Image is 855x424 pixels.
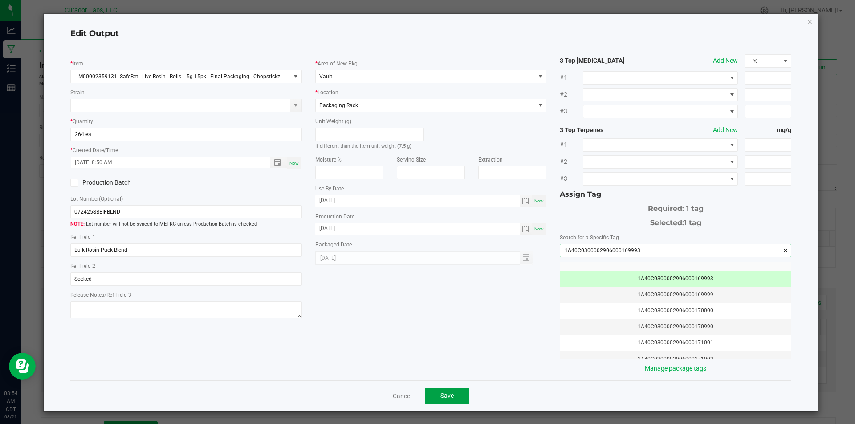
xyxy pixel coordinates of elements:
[713,56,738,65] button: Add New
[319,102,358,109] span: Packaging Rack
[583,172,738,186] span: NO DATA FOUND
[73,117,93,125] label: Quantity
[783,246,788,255] span: clear
[9,353,36,380] iframe: Resource center
[393,392,411,400] a: Cancel
[560,214,791,228] div: Selected:
[520,223,533,235] span: Toggle calendar
[315,213,354,221] label: Production Date
[566,339,786,347] div: 1A40C0300002906000171001
[566,291,786,299] div: 1A40C0300002906000169999
[70,195,123,203] label: Lot Number
[315,241,352,249] label: Packaged Date
[70,70,302,83] span: NO DATA FOUND
[99,196,123,202] span: (Optional)
[289,161,299,166] span: Now
[71,157,261,168] input: Created Datetime
[397,156,426,164] label: Serving Size
[520,195,533,207] span: Toggle calendar
[318,60,358,68] label: Area of New Pkg
[560,200,791,214] div: Required: 1 tag
[583,138,738,152] span: NO DATA FOUND
[315,156,342,164] label: Moisture %
[745,125,791,135] strong: mg/g
[566,307,786,315] div: 1A40C0300002906000170000
[70,221,302,228] span: Lot number will not be synced to METRC unless Production Batch is checked
[560,157,583,166] span: #2
[560,125,652,135] strong: 3 Top Terpenes
[560,56,652,65] strong: 3 Top [MEDICAL_DATA]
[73,146,118,154] label: Created Date/Time
[560,174,583,183] span: #3
[560,140,583,149] span: #1
[315,117,351,125] label: Unit Weight (g)
[534,198,544,203] span: Now
[315,143,411,149] small: If different than the item unit weight (7.5 g)
[583,155,738,169] span: NO DATA FOUND
[315,195,520,206] input: Date
[73,60,83,68] label: Item
[70,291,131,299] label: Release Notes/Ref Field 3
[71,70,290,83] span: M00002359131: SafeBet - Live Resin - Rolls - .5g 15pk - Final Packaging - Chopstickz
[315,185,344,193] label: Use By Date
[560,107,583,116] span: #3
[70,28,792,40] h4: Edit Output
[645,365,706,372] a: Manage package tags
[425,388,469,404] button: Save
[560,90,583,99] span: #2
[70,178,179,187] label: Production Batch
[319,73,332,80] span: Vault
[566,275,786,283] div: 1A40C0300002906000169993
[270,157,287,168] span: Toggle popup
[566,323,786,331] div: 1A40C0300002906000170990
[566,355,786,363] div: 1A40C0300002906000171002
[560,73,583,82] span: #1
[534,226,544,231] span: Now
[315,223,520,234] input: Date
[478,156,503,164] label: Extraction
[560,189,791,200] div: Assign Tag
[70,89,85,97] label: Strain
[70,233,95,241] label: Ref Field 1
[560,234,619,242] label: Search for a Specific Tag
[318,89,338,97] label: Location
[713,125,738,135] button: Add New
[745,55,780,67] span: %
[684,218,701,227] span: 1 tag
[440,392,454,399] span: Save
[70,262,95,270] label: Ref Field 2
